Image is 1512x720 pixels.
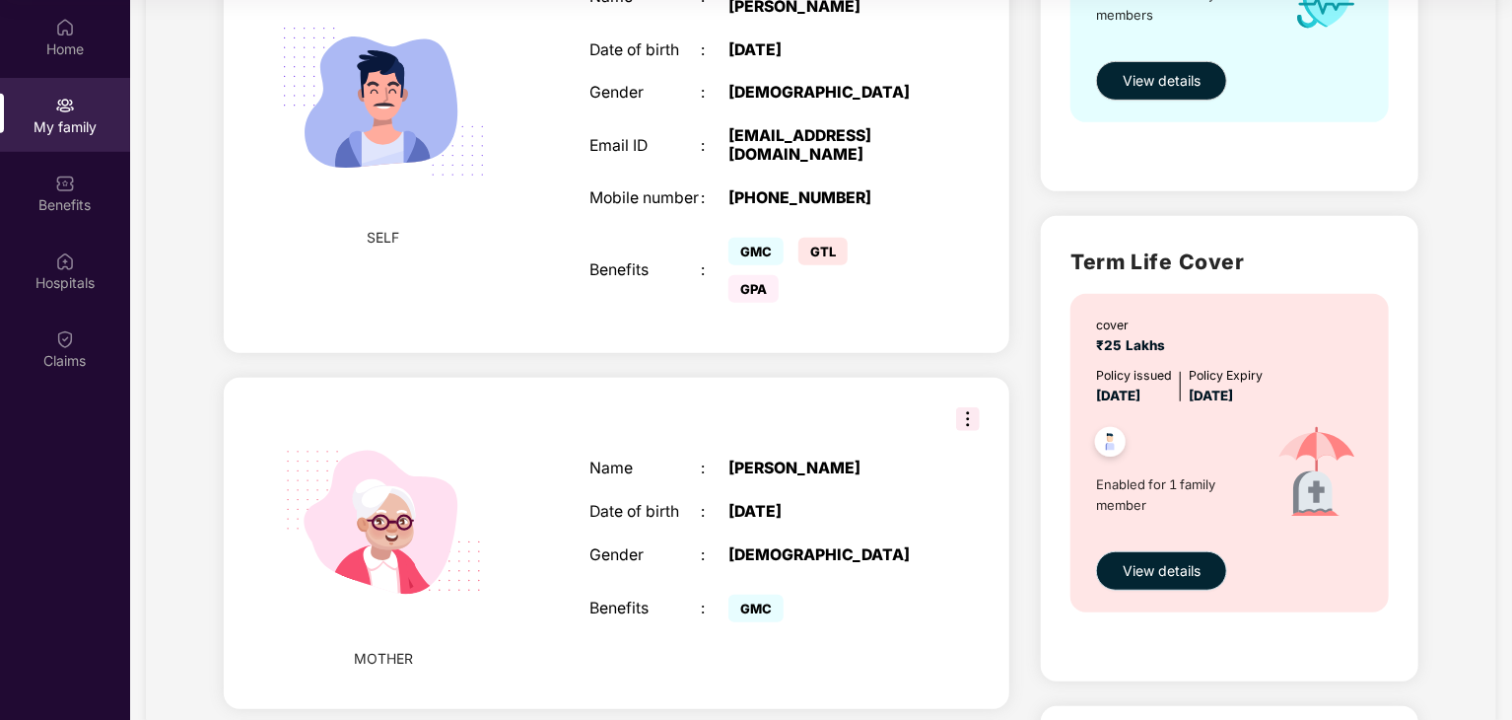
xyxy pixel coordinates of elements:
[589,137,701,156] div: Email ID
[1189,388,1233,403] span: [DATE]
[1096,366,1172,385] div: Policy issued
[701,137,728,156] div: :
[728,460,924,478] div: [PERSON_NAME]
[589,261,701,280] div: Benefits
[728,41,924,60] div: [DATE]
[728,275,779,303] span: GPA
[55,18,75,37] img: svg+xml;base64,PHN2ZyBpZD0iSG9tZSIgeG1sbnM9Imh0dHA6Ly93d3cudzMub3JnLzIwMDAvc3ZnIiB3aWR0aD0iMjAiIG...
[1070,246,1389,278] h2: Term Life Cover
[258,397,509,648] img: svg+xml;base64,PHN2ZyB4bWxucz0iaHR0cDovL3d3dy53My5vcmcvMjAwMC9zdmciIHdpZHRoPSIyMjQiIGhlaWdodD0iMT...
[701,41,728,60] div: :
[368,227,400,249] span: SELF
[1123,560,1201,582] span: View details
[701,460,728,478] div: :
[354,648,413,670] span: MOTHER
[55,174,75,193] img: svg+xml;base64,PHN2ZyBpZD0iQmVuZWZpdHMiIHhtbG5zPSJodHRwOi8vd3d3LnczLm9yZy8yMDAwL3N2ZyIgd2lkdGg9Ij...
[1096,61,1227,101] button: View details
[55,252,75,271] img: svg+xml;base64,PHN2ZyBpZD0iSG9zcGl0YWxzIiB4bWxucz0iaHR0cDovL3d3dy53My5vcmcvMjAwMC9zdmciIHdpZHRoPS...
[55,329,75,349] img: svg+xml;base64,PHN2ZyBpZD0iQ2xhaW0iIHhtbG5zPSJodHRwOi8vd3d3LnczLm9yZy8yMDAwL3N2ZyIgd2lkdGg9IjIwIi...
[1096,551,1227,591] button: View details
[798,238,848,265] span: GTL
[701,261,728,280] div: :
[589,503,701,522] div: Date of birth
[728,189,924,208] div: [PHONE_NUMBER]
[728,84,924,103] div: [DEMOGRAPHIC_DATA]
[1189,366,1263,385] div: Policy Expiry
[728,546,924,565] div: [DEMOGRAPHIC_DATA]
[728,595,784,622] span: GMC
[701,600,728,618] div: :
[1096,316,1173,334] div: cover
[1096,388,1140,403] span: [DATE]
[956,407,980,431] img: svg+xml;base64,PHN2ZyB3aWR0aD0iMzIiIGhlaWdodD0iMzIiIHZpZXdCb3g9IjAgMCAzMiAzMiIgZmlsbD0ibm9uZSIgeG...
[589,600,701,618] div: Benefits
[728,238,784,265] span: GMC
[589,546,701,565] div: Gender
[728,127,924,165] div: [EMAIL_ADDRESS][DOMAIN_NAME]
[701,189,728,208] div: :
[701,546,728,565] div: :
[701,84,728,103] div: :
[589,41,701,60] div: Date of birth
[589,84,701,103] div: Gender
[1123,70,1201,92] span: View details
[55,96,75,115] img: svg+xml;base64,PHN2ZyB3aWR0aD0iMjAiIGhlaWdodD0iMjAiIHZpZXdCb3g9IjAgMCAyMCAyMCIgZmlsbD0ibm9uZSIgeG...
[589,189,701,208] div: Mobile number
[1086,421,1134,469] img: svg+xml;base64,PHN2ZyB4bWxucz0iaHR0cDovL3d3dy53My5vcmcvMjAwMC9zdmciIHdpZHRoPSI0OC45NDMiIGhlaWdodD...
[1255,407,1379,541] img: icon
[1096,337,1173,353] span: ₹25 Lakhs
[728,503,924,522] div: [DATE]
[701,503,728,522] div: :
[589,460,701,478] div: Name
[1096,474,1254,515] span: Enabled for 1 family member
